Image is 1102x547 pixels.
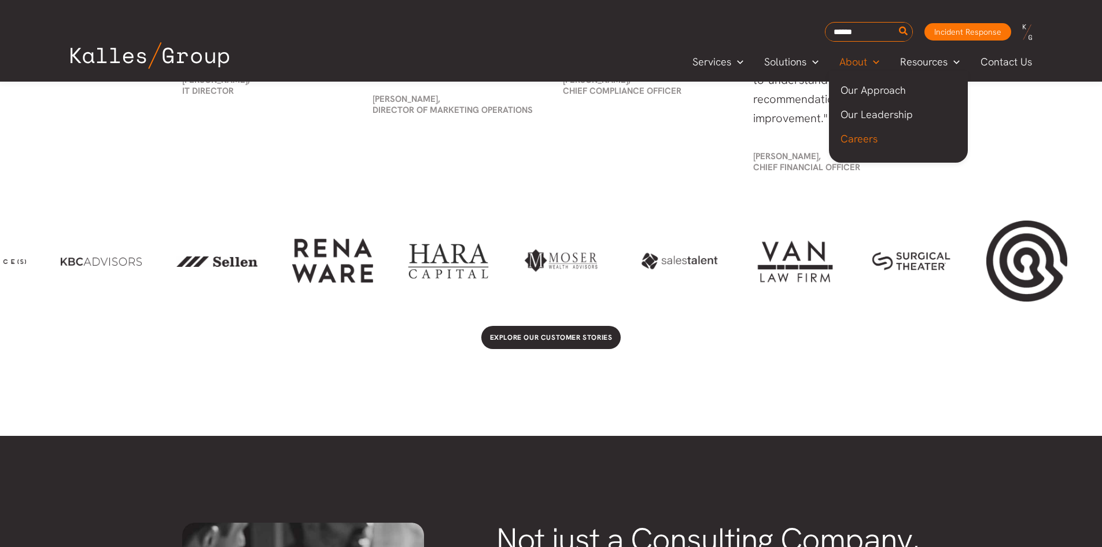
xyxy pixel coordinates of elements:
a: Careers [829,127,968,151]
span: Careers [841,132,878,145]
span: Solutions [764,53,806,71]
a: Our Approach [829,78,968,102]
a: Our Leadership [829,102,968,127]
a: Incident Response [924,23,1011,41]
span: Our Approach [841,83,906,97]
a: Contact Us [970,53,1044,71]
span: Our Leadership [841,108,913,121]
span: [PERSON_NAME], IT Director [182,74,250,97]
span: [PERSON_NAME], Chief Financial Officer [753,150,860,173]
span: [PERSON_NAME], Director of Marketing Operations [373,93,533,116]
a: ResourcesMenu Toggle [890,53,970,71]
span: Menu Toggle [948,53,960,71]
span: Resources [900,53,948,71]
span: Contact Us [981,53,1032,71]
span: [PERSON_NAME], Chief Compliance Officer [563,74,681,97]
nav: Primary Site Navigation [682,52,1043,71]
a: ServicesMenu Toggle [682,53,754,71]
span: Menu Toggle [867,53,879,71]
a: SolutionsMenu Toggle [754,53,829,71]
span: Menu Toggle [731,53,743,71]
span: Services [692,53,731,71]
span: Menu Toggle [806,53,819,71]
button: Search [897,23,911,41]
span: About [839,53,867,71]
span: Explore our customer stories [490,333,613,342]
a: Explore our customer stories [481,326,621,349]
a: AboutMenu Toggle [829,53,890,71]
img: Kalles Group [71,42,229,69]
